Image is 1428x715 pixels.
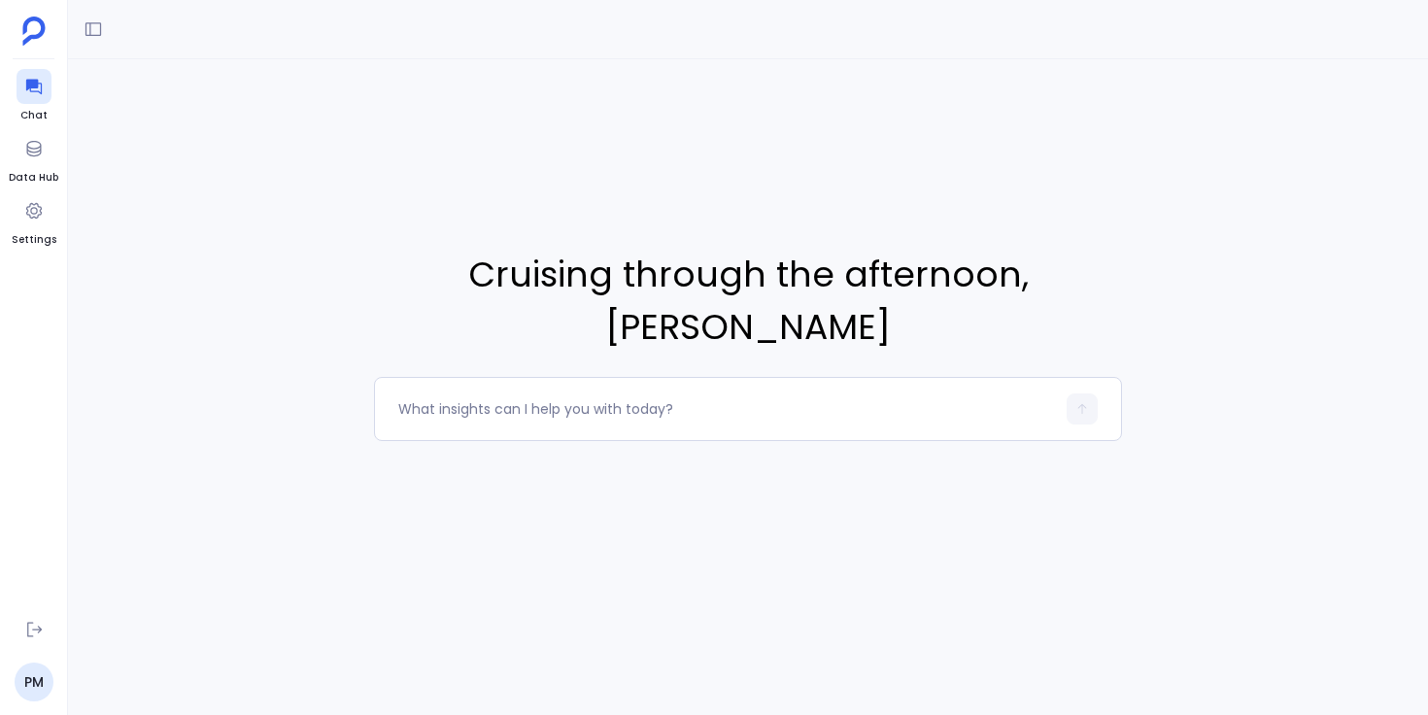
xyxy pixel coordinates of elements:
[374,249,1122,354] span: Cruising through the afternoon , [PERSON_NAME]
[9,131,58,186] a: Data Hub
[12,193,56,248] a: Settings
[22,17,46,46] img: petavue logo
[12,232,56,248] span: Settings
[15,663,53,701] a: PM
[9,170,58,186] span: Data Hub
[17,108,51,123] span: Chat
[17,69,51,123] a: Chat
